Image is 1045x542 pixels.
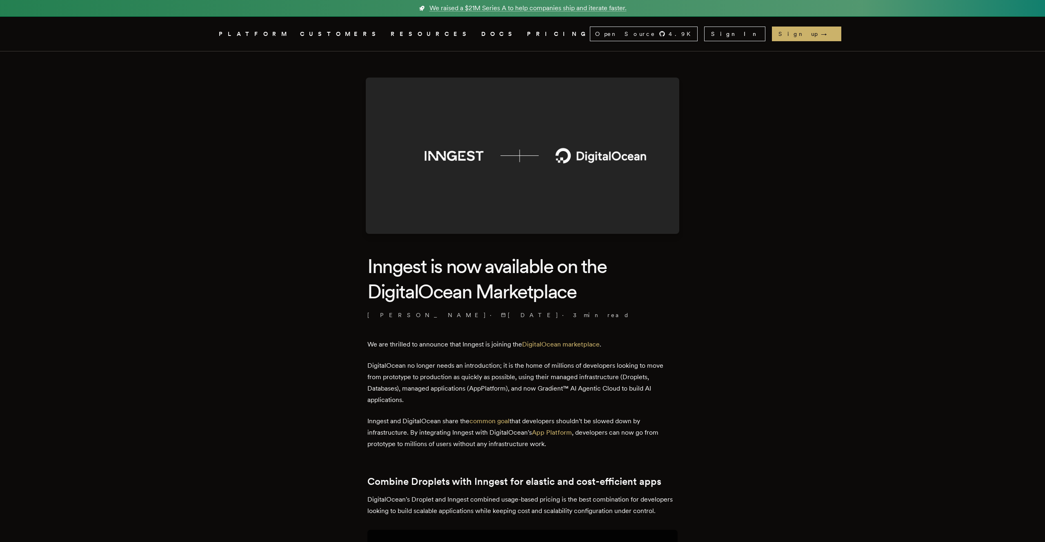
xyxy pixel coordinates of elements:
span: [DATE] [501,311,559,319]
nav: Global [196,17,849,51]
p: Inngest and DigitalOcean share the that developers shouldn't be slowed down by infrastructure. By... [367,415,678,450]
h2: Combine Droplets with Inngest for elastic and cost-efficient apps [367,476,678,487]
p: DigitalOcean no longer needs an introduction; it is the home of millions of developers looking to... [367,360,678,406]
h1: Inngest is now available on the DigitalOcean Marketplace [367,253,678,304]
button: RESOURCES [391,29,471,39]
button: PLATFORM [219,29,290,39]
a: DOCS [481,29,517,39]
span: We raised a $21M Series A to help companies ship and iterate faster. [429,3,627,13]
a: CUSTOMERS [300,29,381,39]
a: [PERSON_NAME] [367,311,487,319]
a: Sign up [772,27,841,41]
p: DigitalOcean's Droplet and Inngest combined usage-based pricing is the best combination for devel... [367,494,678,517]
a: common goal [469,417,509,425]
span: 4.9 K [669,30,696,38]
a: App Platform [532,429,572,436]
span: → [821,30,835,38]
a: DigitalOcean marketplace [522,340,600,348]
a: Sign In [704,27,765,41]
p: · · [367,311,678,319]
span: Open Source [595,30,656,38]
img: Featured image for Inngest is now available on the DigitalOcean Marketplace blog post [366,78,679,234]
a: PRICING [527,29,590,39]
p: We are thrilled to announce that Inngest is joining the . [367,339,678,350]
span: 3 min read [573,311,629,319]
